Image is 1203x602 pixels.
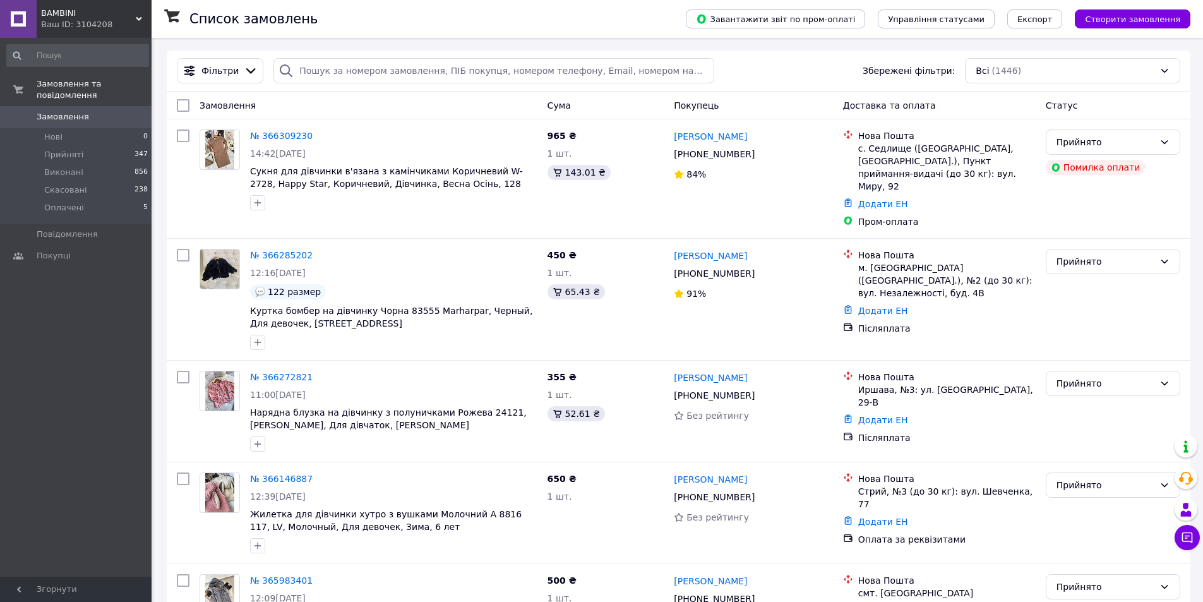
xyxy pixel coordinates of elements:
[858,215,1036,228] div: Пром-оплата
[1046,160,1146,175] div: Помилка оплати
[135,149,148,160] span: 347
[858,262,1036,299] div: м. [GEOGRAPHIC_DATA] ([GEOGRAPHIC_DATA].), №2 (до 30 кг): вул. Незалежності, буд. 4В
[143,131,148,143] span: 0
[548,474,577,484] span: 650 ₴
[1085,15,1180,24] span: Створити замовлення
[44,202,84,214] span: Оплачені
[992,66,1022,76] span: (1446)
[44,131,63,143] span: Нові
[674,100,719,111] span: Покупець
[1046,100,1078,111] span: Статус
[250,474,313,484] a: № 366146887
[686,289,706,299] span: 91%
[548,372,577,382] span: 355 ₴
[1062,13,1190,23] a: Створити замовлення
[858,129,1036,142] div: Нова Пошта
[548,165,611,180] div: 143.01 ₴
[674,371,747,384] a: [PERSON_NAME]
[858,485,1036,510] div: Стрий, №3 (до 30 кг): вул. Шевченка, 77
[863,64,955,77] span: Збережені фільтри:
[205,130,235,169] img: Фото товару
[44,167,83,178] span: Виконані
[671,265,757,282] div: [PHONE_NUMBER]
[250,306,532,328] a: Куртка бомбер на дівчинку Чорна 83555 Marharpar, Черный, Для девочек, [STREET_ADDRESS]
[858,371,1036,383] div: Нова Пошта
[858,322,1036,335] div: Післяплата
[189,11,318,27] h1: Список замовлень
[548,268,572,278] span: 1 шт.
[696,13,855,25] span: Завантажити звіт по пром-оплаті
[858,415,908,425] a: Додати ЕН
[858,383,1036,409] div: Иршава, №3: ул. [GEOGRAPHIC_DATA], 29-В
[858,431,1036,444] div: Післяплата
[201,64,239,77] span: Фільтри
[200,249,240,289] a: Фото товару
[548,575,577,586] span: 500 ₴
[135,184,148,196] span: 238
[205,371,235,411] img: Фото товару
[250,407,527,443] a: Нарядна блузка на дівчинку з полуничками Рожева 24121, [PERSON_NAME], Для дівчаток, [PERSON_NAME]...
[548,284,605,299] div: 65.43 ₴
[548,250,577,260] span: 450 ₴
[250,390,306,400] span: 11:00[DATE]
[41,19,152,30] div: Ваш ID: 3104208
[674,473,747,486] a: [PERSON_NAME]
[858,249,1036,262] div: Нова Пошта
[250,250,313,260] a: № 366285202
[548,491,572,502] span: 1 шт.
[888,15,985,24] span: Управління статусами
[1056,255,1154,268] div: Прийнято
[548,390,572,400] span: 1 шт.
[37,111,89,123] span: Замовлення
[548,100,571,111] span: Cума
[1175,525,1200,550] button: Чат з покупцем
[268,287,321,297] span: 122 размер
[671,145,757,163] div: [PHONE_NUMBER]
[41,8,136,19] span: BAMBINI
[548,406,605,421] div: 52.61 ₴
[44,184,87,196] span: Скасовані
[200,129,240,170] a: Фото товару
[843,100,936,111] span: Доставка та оплата
[37,229,98,240] span: Повідомлення
[44,149,83,160] span: Прийняті
[858,306,908,316] a: Додати ЕН
[135,167,148,178] span: 856
[858,517,908,527] a: Додати ЕН
[1056,376,1154,390] div: Прийнято
[686,9,865,28] button: Завантажити звіт по пром-оплаті
[250,372,313,382] a: № 366272821
[548,131,577,141] span: 965 ₴
[858,199,908,209] a: Додати ЕН
[1007,9,1063,28] button: Експорт
[674,130,747,143] a: [PERSON_NAME]
[250,148,306,159] span: 14:42[DATE]
[858,533,1036,546] div: Оплата за реквізитами
[273,58,714,83] input: Пошук за номером замовлення, ПІБ покупця, номером телефону, Email, номером накладної
[674,575,747,587] a: [PERSON_NAME]
[250,166,523,189] a: Сукня для дівчинки в'язана з камінчиками Коричневий W-2728, Happy Star, Коричневий, Дівчинка, Вес...
[255,287,265,297] img: :speech_balloon:
[878,9,995,28] button: Управління статусами
[200,100,256,111] span: Замовлення
[858,574,1036,587] div: Нова Пошта
[250,131,313,141] a: № 366309230
[686,512,749,522] span: Без рейтингу
[1017,15,1053,24] span: Експорт
[6,44,149,67] input: Пошук
[250,491,306,502] span: 12:39[DATE]
[250,575,313,586] a: № 365983401
[976,64,989,77] span: Всі
[205,473,235,512] img: Фото товару
[37,250,71,262] span: Покупці
[858,473,1036,485] div: Нова Пошта
[250,509,522,532] a: Жилетка для дівчинки хутро з вушками Молочний А 8816 117, LV, Молочный, Для девочек, Зима, 6 лет
[200,250,239,289] img: Фото товару
[1075,9,1190,28] button: Створити замовлення
[37,78,152,101] span: Замовлення та повідомлення
[671,387,757,404] div: [PHONE_NUMBER]
[250,268,306,278] span: 12:16[DATE]
[1056,478,1154,492] div: Прийнято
